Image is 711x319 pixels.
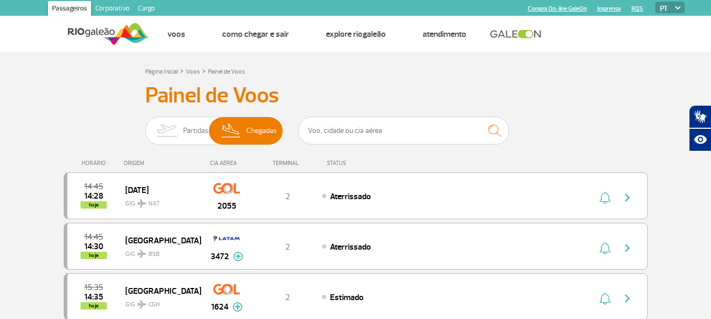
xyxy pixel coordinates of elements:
[125,233,193,247] span: [GEOGRAPHIC_DATA]
[125,193,193,209] span: GIG
[91,1,134,18] a: Corporativo
[285,292,290,303] span: 2
[81,252,107,259] span: hoje
[134,1,159,18] a: Cargo
[599,292,610,305] img: sino-painel-voo.svg
[84,243,103,250] span: 2025-08-25 14:30:43
[330,191,371,202] span: Aterrissado
[148,199,160,209] span: NAT
[137,300,146,308] img: destiny_airplane.svg
[689,105,711,128] button: Abrir tradutor de língua de sinais.
[84,192,103,200] span: 2025-08-25 14:28:18
[186,68,200,76] a: Voos
[632,5,643,12] a: RQS
[84,233,103,241] span: 2025-08-25 14:45:00
[597,5,621,12] a: Imprensa
[246,117,277,145] span: Chegadas
[167,29,185,39] a: Voos
[125,244,193,259] span: GIG
[208,68,245,76] a: Painel de Voos
[689,128,711,151] button: Abrir recursos assistivos.
[84,284,103,291] span: 2025-08-25 15:35:00
[326,29,386,39] a: Explore RIOgaleão
[298,117,509,145] input: Voo, cidade ou cia aérea
[211,301,228,313] span: 1624
[137,250,146,258] img: destiny_airplane.svg
[125,284,193,297] span: [GEOGRAPHIC_DATA]
[148,250,159,259] span: BSB
[84,183,103,190] span: 2025-08-25 14:45:00
[125,294,193,310] span: GIG
[145,83,566,109] h3: Painel de Voos
[67,160,124,167] div: HORÁRIO
[48,1,91,18] a: Passageiros
[253,160,322,167] div: TERMINAL
[621,242,634,254] img: seta-direita-painel-voo.svg
[599,191,610,204] img: sino-painel-voo.svg
[150,117,183,145] img: slider-embarque
[216,117,247,145] img: slider-desembarque
[423,29,466,39] a: Atendimento
[125,183,193,197] span: [DATE]
[81,201,107,209] span: hoje
[322,160,407,167] div: STATUS
[211,250,229,263] span: 3472
[202,65,206,77] a: >
[201,160,253,167] div: CIA AÉREA
[285,242,290,252] span: 2
[81,302,107,310] span: hoje
[233,252,243,261] img: mais-info-painel-voo.svg
[217,200,236,212] span: 2055
[137,199,146,208] img: destiny_airplane.svg
[145,68,178,76] a: Página Inicial
[148,300,160,310] span: CGH
[330,292,364,303] span: Estimado
[689,105,711,151] div: Plugin de acessibilidade da Hand Talk.
[285,191,290,202] span: 2
[180,65,184,77] a: >
[124,160,201,167] div: ORIGEM
[233,302,243,312] img: mais-info-painel-voo.svg
[222,29,289,39] a: Como chegar e sair
[528,5,587,12] a: Compra On-line GaleOn
[330,242,371,252] span: Aterrissado
[183,117,208,145] span: Partidas
[84,293,103,301] span: 2025-08-25 14:35:00
[621,292,634,305] img: seta-direita-painel-voo.svg
[621,191,634,204] img: seta-direita-painel-voo.svg
[599,242,610,254] img: sino-painel-voo.svg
